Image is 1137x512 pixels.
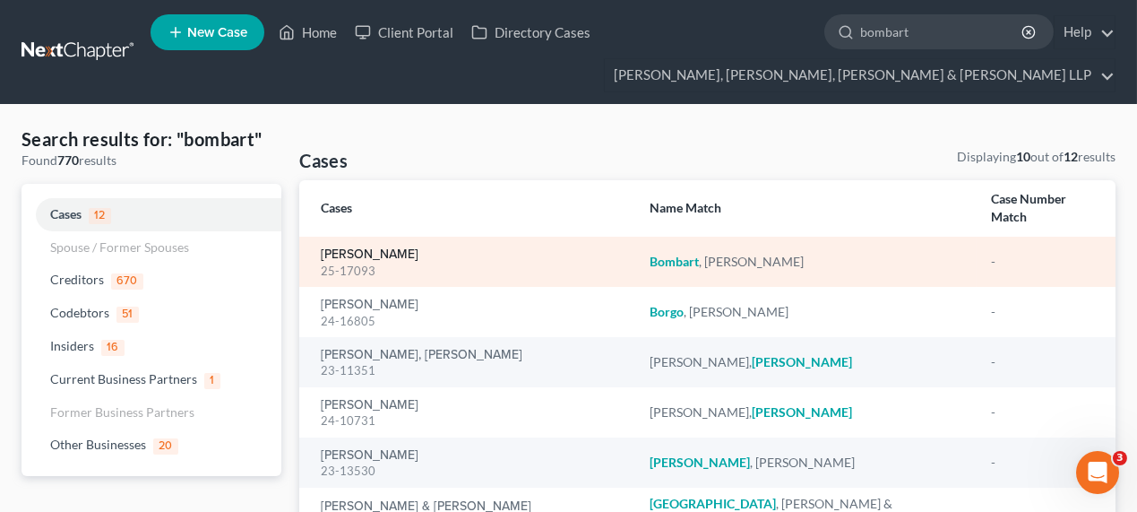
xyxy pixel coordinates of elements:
[1064,149,1078,164] strong: 12
[650,304,684,319] em: Borgo
[957,148,1115,166] div: Displaying out of results
[22,231,281,264] a: Spouse / Former Spouses
[991,353,1094,371] div: -
[650,353,962,371] div: [PERSON_NAME],
[991,404,1094,421] div: -
[50,206,82,221] span: Cases
[991,454,1094,472] div: -
[1055,16,1115,48] a: Help
[1076,451,1119,494] iframe: Intercom live chat
[50,305,109,320] span: Codebtors
[860,15,1024,48] input: Search by name...
[22,363,281,396] a: Current Business Partners1
[22,396,281,429] a: Former Business Partners
[50,437,146,452] span: Other Businesses
[22,429,281,462] a: Other Businesses20
[346,16,462,48] a: Client Portal
[977,180,1115,237] th: Case Number Match
[650,496,776,511] em: [GEOGRAPHIC_DATA]
[111,273,143,290] span: 670
[1113,451,1127,465] span: 3
[321,449,418,462] a: [PERSON_NAME]
[321,313,620,330] div: 24-16805
[89,208,111,224] span: 12
[321,463,620,480] div: 23-13530
[650,404,962,421] div: [PERSON_NAME],
[650,253,962,271] div: , [PERSON_NAME]
[635,180,977,237] th: Name Match
[153,438,178,455] span: 20
[752,354,852,369] em: [PERSON_NAME]
[57,152,79,168] strong: 770
[650,454,962,472] div: , [PERSON_NAME]
[321,362,620,379] div: 23-11351
[50,338,94,353] span: Insiders
[22,152,281,169] div: Found results
[462,16,599,48] a: Directory Cases
[187,26,247,39] span: New Case
[991,253,1094,271] div: -
[321,248,418,261] a: [PERSON_NAME]
[321,299,418,311] a: [PERSON_NAME]
[752,404,852,420] em: [PERSON_NAME]
[101,340,125,356] span: 16
[650,455,750,470] em: [PERSON_NAME]
[270,16,346,48] a: Home
[605,59,1115,91] a: [PERSON_NAME], [PERSON_NAME], [PERSON_NAME] & [PERSON_NAME] LLP
[321,349,522,361] a: [PERSON_NAME], [PERSON_NAME]
[22,198,281,231] a: Cases12
[991,303,1094,321] div: -
[22,330,281,363] a: Insiders16
[321,263,620,280] div: 25-17093
[650,254,699,269] em: Bombart
[299,148,348,173] h4: Cases
[50,404,194,420] span: Former Business Partners
[50,239,189,255] span: Spouse / Former Spouses
[204,373,220,389] span: 1
[50,371,197,386] span: Current Business Partners
[321,412,620,430] div: 24-10731
[22,297,281,330] a: Codebtors51
[321,399,418,412] a: [PERSON_NAME]
[299,180,634,237] th: Cases
[50,272,104,287] span: Creditors
[650,303,962,321] div: , [PERSON_NAME]
[22,126,281,152] h4: Search results for: "bombart"
[22,264,281,297] a: Creditors670
[1016,149,1030,164] strong: 10
[116,307,139,323] span: 51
